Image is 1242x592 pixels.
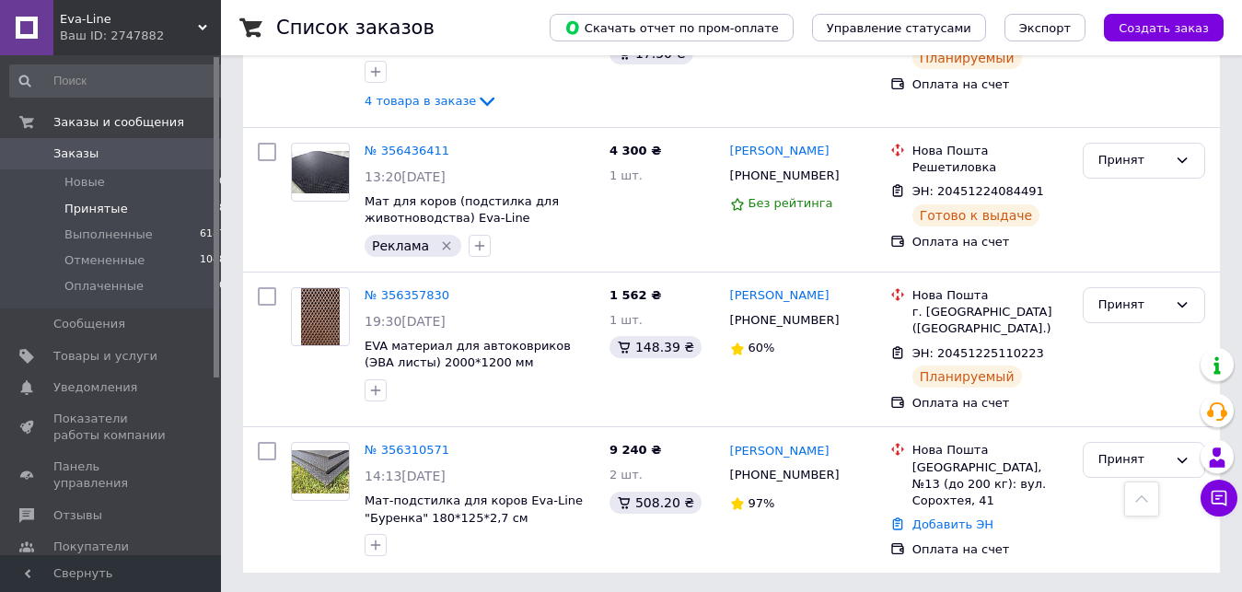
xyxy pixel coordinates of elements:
[1098,151,1167,170] div: Принят
[219,201,226,217] span: 8
[53,507,102,524] span: Отзывы
[53,316,125,332] span: Сообщения
[912,442,1068,459] div: Нова Пошта
[291,287,350,346] a: Фото товару
[291,442,350,501] a: Фото товару
[1019,21,1071,35] span: Экспорт
[60,28,221,44] div: Ваш ID: 2747882
[365,144,449,157] a: № 356436411
[730,468,840,482] span: [PHONE_NUMBER]
[9,64,227,98] input: Поиск
[365,169,446,184] span: 13:20[DATE]
[609,313,643,327] span: 1 шт.
[365,339,571,387] a: EVA материал для автоковриков (ЭВА листы) 2000*1200 мм коричневый Eva-Line
[912,184,1044,198] span: ЭН: 20451224084491
[291,143,350,202] a: Фото товару
[53,114,184,131] span: Заказы и сообщения
[64,226,153,243] span: Выполненные
[365,94,498,108] a: 4 товара в заказе
[912,47,1022,69] div: Планируемый
[292,151,349,194] img: Фото товару
[912,541,1068,558] div: Оплата на счет
[912,143,1068,159] div: Нова Пошта
[912,517,993,531] a: Добавить ЭН
[64,278,144,295] span: Оплаченные
[912,304,1068,337] div: г. [GEOGRAPHIC_DATA] ([GEOGRAPHIC_DATA].)
[219,174,226,191] span: 0
[276,17,435,39] h1: Список заказов
[365,443,449,457] a: № 356310571
[365,94,476,108] span: 4 товара в заказе
[730,143,830,160] a: [PERSON_NAME]
[912,287,1068,304] div: Нова Пошта
[372,238,429,253] span: Реклама
[64,201,128,217] span: Принятые
[365,469,446,483] span: 14:13[DATE]
[439,238,454,253] svg: Удалить метку
[1098,296,1167,315] div: Принят
[730,313,840,327] span: [PHONE_NUMBER]
[53,459,170,492] span: Панель управления
[564,19,779,36] span: Скачать отчет по пром-оплате
[1085,20,1224,34] a: Создать заказ
[365,194,572,242] a: Мат для коров (подстилка для животноводства) Eva-Line "Буренка" 180*125*2.5 см 1 сорт
[827,21,971,35] span: Управление статусами
[53,348,157,365] span: Товары и услуги
[730,168,840,182] span: [PHONE_NUMBER]
[1119,21,1209,35] span: Создать заказ
[912,234,1068,250] div: Оплата на счет
[301,288,339,345] img: Фото товару
[609,288,661,302] span: 1 562 ₴
[1201,480,1237,517] button: Чат с покупателем
[1104,14,1224,41] button: Создать заказ
[292,450,349,493] img: Фото товару
[749,341,775,354] span: 60%
[550,14,794,41] button: Скачать отчет по пром-оплате
[53,539,129,555] span: Покупатели
[365,288,449,302] a: № 356357830
[609,492,702,514] div: 508.20 ₴
[219,278,226,295] span: 0
[609,144,661,157] span: 4 300 ₴
[609,336,702,358] div: 148.39 ₴
[64,252,145,269] span: Отмененные
[60,11,198,28] span: Eva-Line
[912,366,1022,388] div: Планируемый
[53,145,99,162] span: Заказы
[749,196,833,210] span: Без рейтинга
[1098,450,1167,470] div: Принят
[912,159,1068,176] div: Решетиловка
[365,314,446,329] span: 19:30[DATE]
[609,168,643,182] span: 1 шт.
[912,395,1068,412] div: Оплата на счет
[200,226,226,243] span: 6187
[609,443,661,457] span: 9 240 ₴
[912,459,1068,510] div: [GEOGRAPHIC_DATA], №13 (до 200 кг): вул. Сорохтея, 41
[730,443,830,460] a: [PERSON_NAME]
[53,411,170,444] span: Показатели работы компании
[912,76,1068,93] div: Оплата на счет
[812,14,986,41] button: Управление статусами
[730,287,830,305] a: [PERSON_NAME]
[53,379,137,396] span: Уведомления
[749,496,775,510] span: 97%
[912,346,1044,360] span: ЭН: 20451225110223
[200,252,226,269] span: 1048
[609,468,643,482] span: 2 шт.
[912,204,1039,226] div: Готово к выдаче
[64,174,105,191] span: Новые
[1004,14,1085,41] button: Экспорт
[365,493,583,525] a: Мат-подстилка для коров Eva-Line "Буренка" 180*125*2,7 см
